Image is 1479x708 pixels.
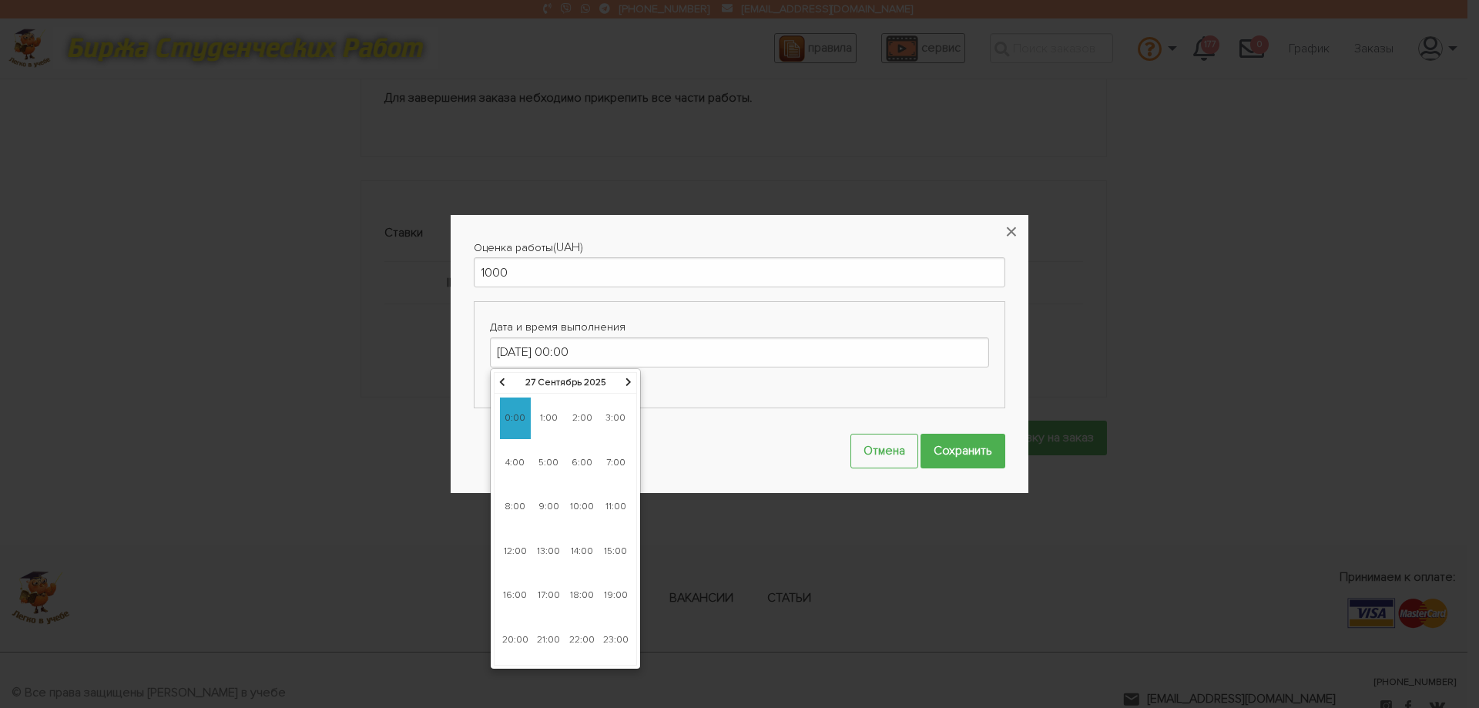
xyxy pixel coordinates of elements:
span: 18:00 [567,575,598,616]
span: 12:00 [500,531,531,572]
span: 7:00 [600,442,631,484]
input: Сохранить [921,434,1005,468]
button: × [994,215,1028,249]
span: 22:00 [567,619,598,661]
button: Отмена [850,434,918,468]
span: 14:00 [567,531,598,572]
span: 16:00 [500,575,531,616]
span: 1:00 [533,398,564,439]
span: 9:00 [533,486,564,528]
span: (UAH) [553,240,583,255]
span: 2:00 [567,398,598,439]
th: 27 Сентябрь 2025 [510,372,622,393]
span: 4:00 [500,442,531,484]
span: 0:00 [500,398,531,439]
span: 20:00 [500,619,531,661]
span: 5:00 [533,442,564,484]
span: 15:00 [600,531,631,572]
span: 13:00 [533,531,564,572]
span: 23:00 [600,619,631,661]
span: 21:00 [533,619,564,661]
span: 19:00 [600,575,631,616]
span: 17:00 [533,575,564,616]
span: 3:00 [600,398,631,439]
label: Дата и время выполнения [490,317,989,337]
span: 11:00 [600,486,631,528]
span: 10:00 [567,486,598,528]
span: 8:00 [500,486,531,528]
span: 6:00 [567,442,598,484]
label: Оценка работы [474,238,553,257]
